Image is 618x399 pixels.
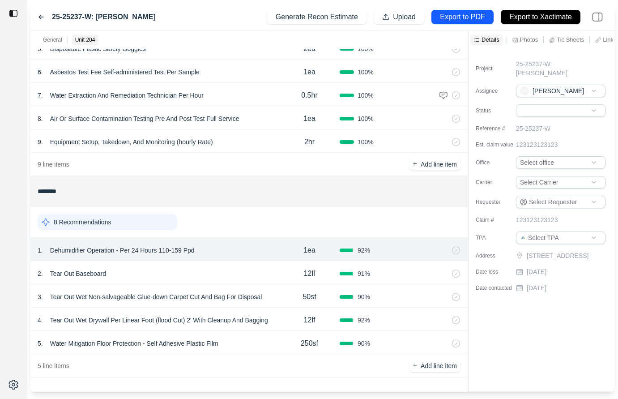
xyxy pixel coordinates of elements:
label: Requester [476,198,520,206]
label: Claim # [476,216,520,223]
p: Water Extraction And Remediation Technician Per Hour [47,89,207,102]
p: Equipment Setup, Takedown, And Monitoring (hourly Rate) [47,136,217,148]
p: 7 . [38,91,43,100]
span: 100 % [358,137,374,146]
p: Dehumidifier Operation - Per 24 Hours 110-159 Ppd [47,244,198,257]
span: 100 % [358,68,374,77]
p: Add line item [421,361,457,370]
label: TPA [476,234,520,241]
label: Date loss [476,268,520,275]
span: 92 % [358,316,370,325]
p: 1ea [303,245,315,256]
span: 100 % [358,114,374,123]
p: 5 . [38,339,43,348]
button: Generate Recon Estimate [267,10,367,24]
button: +Add line item [409,360,460,372]
p: 6 . [38,68,43,77]
label: Est. claim value [476,141,520,148]
p: Generate Recon Estimate [276,12,358,22]
p: 1 . [38,246,43,255]
p: Tear Out Baseboard [47,267,110,280]
p: 8 Recommendations [54,218,111,227]
button: Export to Xactimate [501,10,580,24]
p: 12lf [304,268,315,279]
label: Assignee [476,87,520,94]
p: Asbestos Test Fee Self-administered Test Per Sample [47,66,203,78]
label: Office [476,159,520,166]
p: 250sf [301,338,318,349]
p: Air Or Surface Contamination Testing Pre And Post Test Full Service [47,112,243,125]
p: Upload [393,12,416,22]
p: 2 . [38,269,43,278]
p: Tear Out Wet Drywall Per Linear Foot (flood Cut) 2' With Cleanup And Bagging [47,314,272,326]
p: + [413,159,417,169]
button: Export to PDF [431,10,494,24]
span: 100 % [358,91,374,100]
img: comment [439,91,448,100]
label: Reference # [476,125,520,132]
p: 25-25237-W: [PERSON_NAME] [516,60,597,77]
p: Water Mitigation Floor Protection - Self Adhesive Plastic Film [47,337,222,350]
p: Unit 204 [75,36,95,43]
p: 8 . [38,114,43,123]
p: 4 . [38,316,43,325]
p: [DATE] [527,283,546,292]
p: 2hr [304,137,315,147]
p: 2ea [303,43,315,54]
p: General [43,36,62,43]
p: Export to Xactimate [509,12,572,22]
p: 9 line items [38,160,69,169]
label: 25-25237-W: [PERSON_NAME] [52,12,156,22]
p: Disposable Plastic Safety Goggles [47,43,149,55]
p: 5 . [38,44,43,53]
p: 3 . [38,292,43,301]
p: Export to PDF [440,12,485,22]
p: 9 . [38,137,43,146]
p: Links [603,36,616,43]
button: Upload [374,10,424,24]
span: 92 % [358,246,370,255]
button: +Add line item [409,158,460,171]
p: [STREET_ADDRESS] [527,251,607,260]
img: right-panel.svg [588,7,607,27]
span: 90 % [358,292,370,301]
span: 91 % [358,269,370,278]
p: 12lf [304,315,315,326]
p: 123123123123 [516,140,558,149]
label: Address [476,252,520,259]
p: 25-25237-W [516,124,550,133]
span: 90 % [358,339,370,348]
label: Status [476,107,520,114]
p: Details [482,36,499,43]
p: 1ea [303,67,315,77]
p: Photos [520,36,538,43]
p: Tear Out Wet Non-salvageable Glue-down Carpet Cut And Bag For Disposal [47,291,266,303]
p: 1ea [303,113,315,124]
p: Add line item [421,160,457,169]
p: [DATE] [527,267,546,276]
p: 0.5hr [301,90,317,101]
p: 5 line items [38,361,69,370]
p: Tic Sheets [557,36,584,43]
img: toggle sidebar [9,9,18,18]
p: + [413,360,417,371]
p: 123123123123 [516,215,558,224]
label: Project [476,65,520,72]
label: Date contacted [476,284,520,292]
span: 100 % [358,44,374,53]
p: 50sf [303,292,316,302]
label: Carrier [476,179,520,186]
